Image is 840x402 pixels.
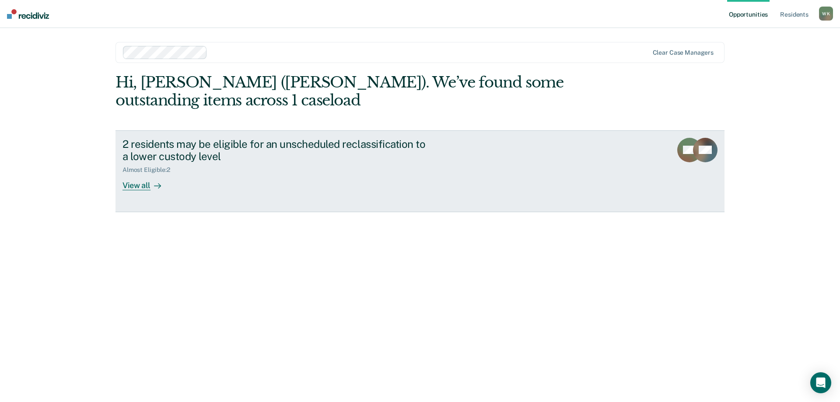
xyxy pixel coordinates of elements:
[122,174,171,191] div: View all
[819,7,833,21] button: WK
[115,73,603,109] div: Hi, [PERSON_NAME] ([PERSON_NAME]). We’ve found some outstanding items across 1 caseload
[653,49,714,56] div: Clear case managers
[810,372,831,393] div: Open Intercom Messenger
[122,166,177,174] div: Almost Eligible : 2
[115,130,724,212] a: 2 residents may be eligible for an unscheduled reclassification to a lower custody levelAlmost El...
[122,138,430,163] div: 2 residents may be eligible for an unscheduled reclassification to a lower custody level
[819,7,833,21] div: W K
[7,9,49,19] img: Recidiviz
